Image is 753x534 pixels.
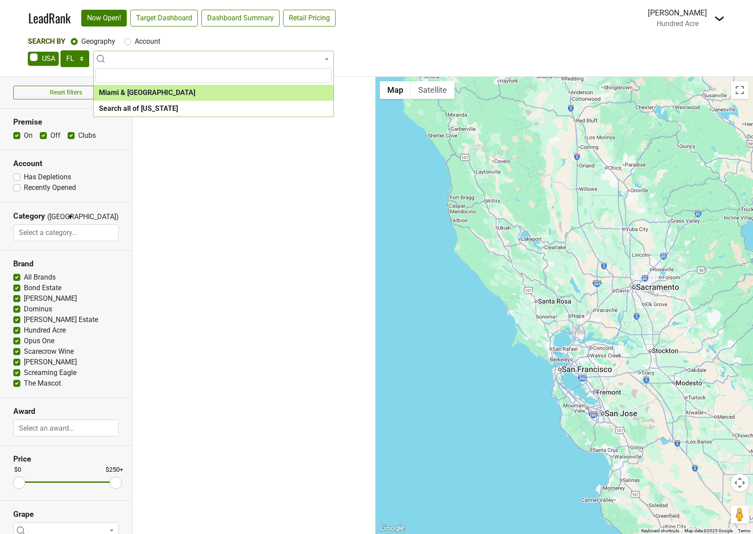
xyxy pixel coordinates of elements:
[657,19,699,28] span: Hundred Acre
[685,528,733,533] span: Map data ©2025 Google
[24,130,33,141] label: On
[14,224,118,241] input: Select a category...
[283,10,336,27] a: Retail Pricing
[24,336,54,346] label: Opus One
[24,182,76,193] label: Recently Opened
[99,104,178,113] b: Search all of [US_STATE]
[378,523,407,534] img: Google
[14,420,118,436] input: Select an award...
[24,367,76,378] label: Screaming Eagle
[731,474,749,492] button: Map camera controls
[24,325,66,336] label: Hundred Acre
[24,314,98,325] label: [PERSON_NAME] Estate
[50,130,61,141] label: Off
[24,293,77,304] label: [PERSON_NAME]
[99,88,195,97] b: Miami & [GEOGRAPHIC_DATA]
[106,466,123,475] div: $250+
[78,130,96,141] label: Clubs
[648,7,707,19] div: [PERSON_NAME]
[28,37,65,45] span: Search By
[24,304,52,314] label: Dominus
[81,36,115,47] label: Geography
[380,81,411,99] button: Show street map
[24,346,74,357] label: Scarecrow Wine
[13,454,119,464] h3: Price
[731,81,749,99] button: Toggle fullscreen view
[738,528,750,533] a: Terms (opens in new tab)
[411,81,454,99] button: Show satellite imagery
[13,86,119,99] button: Reset filters
[28,9,71,27] a: LeadRank
[13,510,119,519] h3: Grape
[24,378,61,389] label: The Mascot
[13,407,119,416] h3: Award
[24,357,77,367] label: [PERSON_NAME]
[201,10,280,27] a: Dashboard Summary
[81,10,127,27] a: Now Open!
[47,212,65,224] span: ([GEOGRAPHIC_DATA])
[714,13,725,24] img: Dropdown Menu
[135,36,160,47] label: Account
[641,528,679,534] button: Keyboard shortcuts
[13,259,119,269] h3: Brand
[378,523,407,534] a: Open this area in Google Maps (opens a new window)
[14,466,21,475] div: $0
[24,283,61,293] label: Bond Estate
[731,506,749,523] button: Drag Pegman onto the map to open Street View
[13,117,119,127] h3: Premise
[13,212,45,221] h3: Category
[24,272,56,283] label: All Brands
[130,10,198,27] a: Target Dashboard
[67,213,74,221] span: ▼
[24,172,71,182] label: Has Depletions
[13,159,119,168] h3: Account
